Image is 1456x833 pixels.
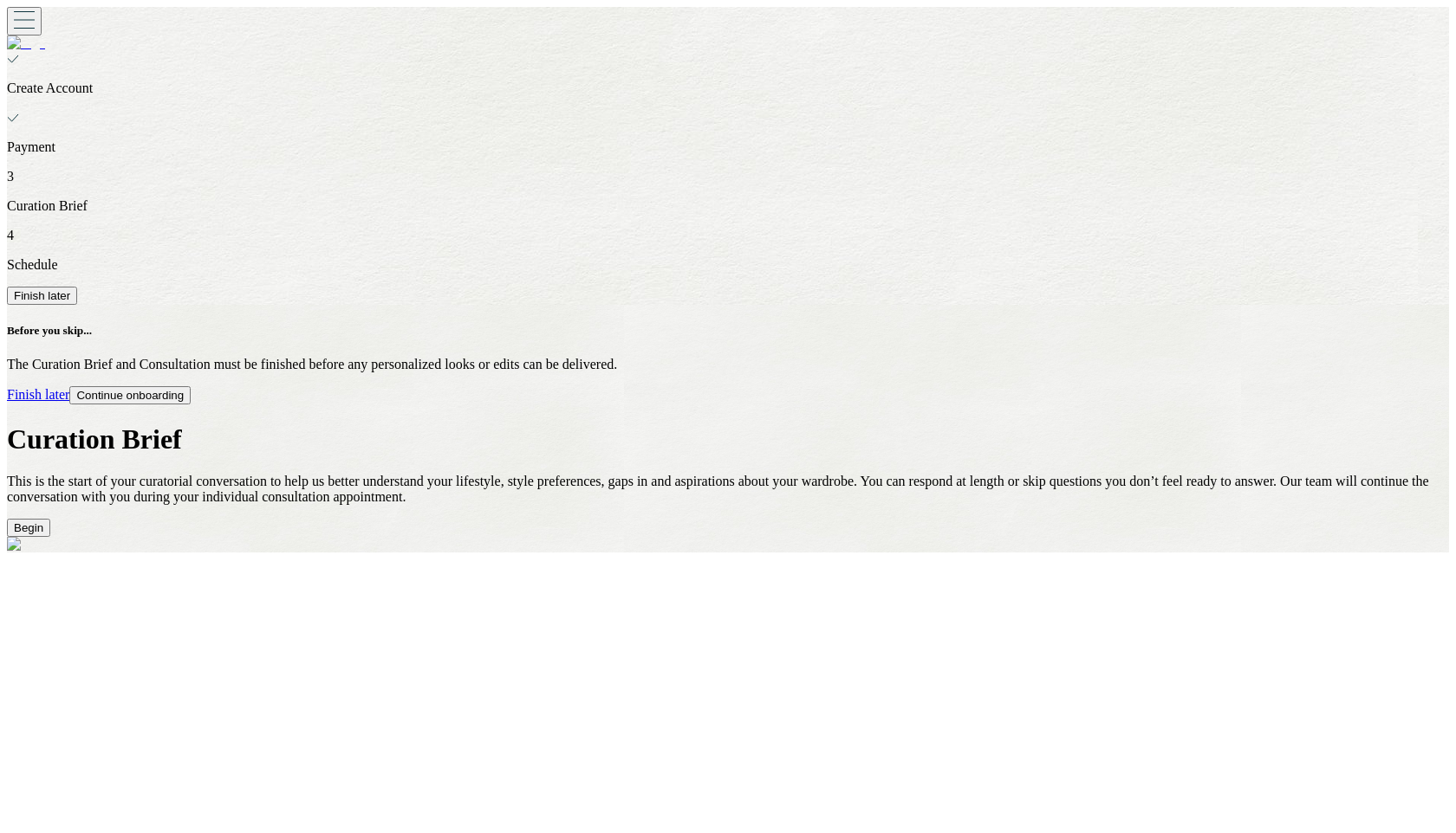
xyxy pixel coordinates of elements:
[7,169,14,184] span: 3
[7,287,77,305] button: Finish later
[7,81,1449,96] p: Create Account
[7,357,1449,372] p: The Curation Brief and Consultation must be finished before any personalized looks or edits can b...
[7,519,50,537] button: Begin
[7,139,1449,155] p: Payment
[7,423,1449,455] h1: Curation Brief
[69,386,191,404] button: Continue onboarding
[7,387,69,402] a: Finish later
[7,474,1449,505] p: This is the start of your curatorial conversation to help us better understand your lifestyle, st...
[7,537,132,552] img: Curation Brief Intro
[7,228,14,242] span: 4
[7,36,45,51] img: logo
[7,198,1449,214] p: Curation Brief
[7,257,1449,273] p: Schedule
[7,324,1449,338] h5: Before you skip...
